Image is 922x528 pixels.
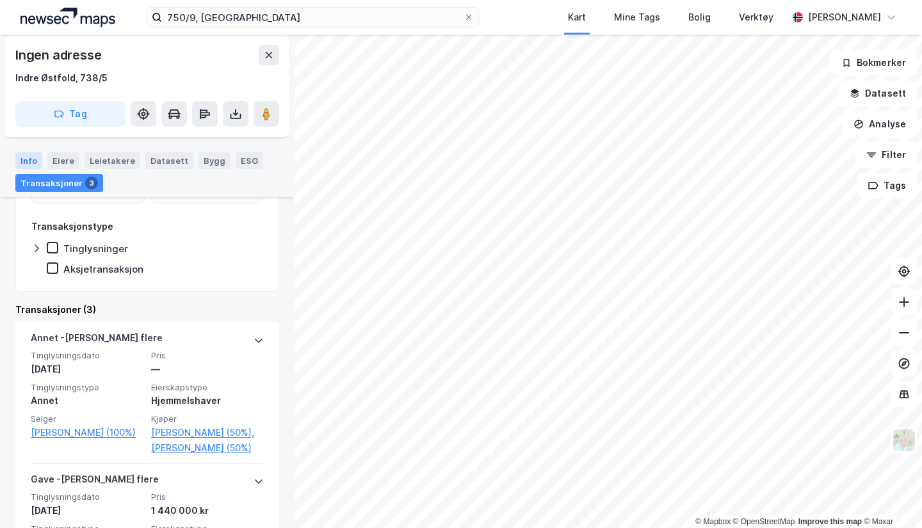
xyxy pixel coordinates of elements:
span: Kjøper [151,413,264,424]
a: Improve this map [798,517,862,526]
div: Verktøy [739,10,773,25]
div: Kart [568,10,586,25]
a: Mapbox [695,517,731,526]
div: 3 [85,177,98,189]
img: Z [892,428,916,452]
div: Bygg [198,152,230,169]
a: OpenStreetMap [733,517,795,526]
div: Transaksjonstype [31,219,113,234]
a: [PERSON_NAME] (50%), [151,425,264,440]
div: Eiere [47,152,79,169]
div: Gave - [PERSON_NAME] flere [31,472,159,492]
span: Tinglysningsdato [31,492,143,502]
div: Mine Tags [614,10,660,25]
div: Annet - [PERSON_NAME] flere [31,330,163,351]
div: Leietakere [85,152,140,169]
input: Søk på adresse, matrikkel, gårdeiere, leietakere eller personer [162,8,464,27]
span: Tinglysningsdato [31,350,143,361]
div: 1 440 000 kr [151,503,264,518]
button: Datasett [839,81,917,106]
div: Aksjetransaksjon [63,263,143,275]
div: Transaksjoner [15,174,103,192]
div: Hjemmelshaver [151,393,264,408]
button: Tags [857,173,917,198]
div: Info [15,152,42,169]
div: — [151,362,264,377]
div: Annet [31,393,143,408]
div: ESG [236,152,263,169]
a: [PERSON_NAME] (100%) [31,425,143,440]
a: [PERSON_NAME] (50%) [151,440,264,456]
button: Filter [855,142,917,168]
div: Ingen adresse [15,45,104,65]
span: Tinglysningstype [31,382,143,393]
div: Indre Østfold, 738/5 [15,70,108,86]
button: Analyse [843,111,917,137]
div: Kontrollprogram for chat [858,467,922,528]
div: [DATE] [31,362,143,377]
div: Datasett [145,152,193,169]
span: Pris [151,350,264,361]
div: [PERSON_NAME] [808,10,881,25]
iframe: Chat Widget [858,467,922,528]
button: Bokmerker [830,50,917,76]
button: Tag [15,101,125,127]
span: Pris [151,492,264,502]
div: Tinglysninger [63,243,128,255]
div: [DATE] [31,503,143,518]
span: Selger [31,413,143,424]
span: Eierskapstype [151,382,264,393]
div: Transaksjoner (3) [15,302,279,317]
img: logo.a4113a55bc3d86da70a041830d287a7e.svg [20,8,115,27]
div: Bolig [688,10,711,25]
